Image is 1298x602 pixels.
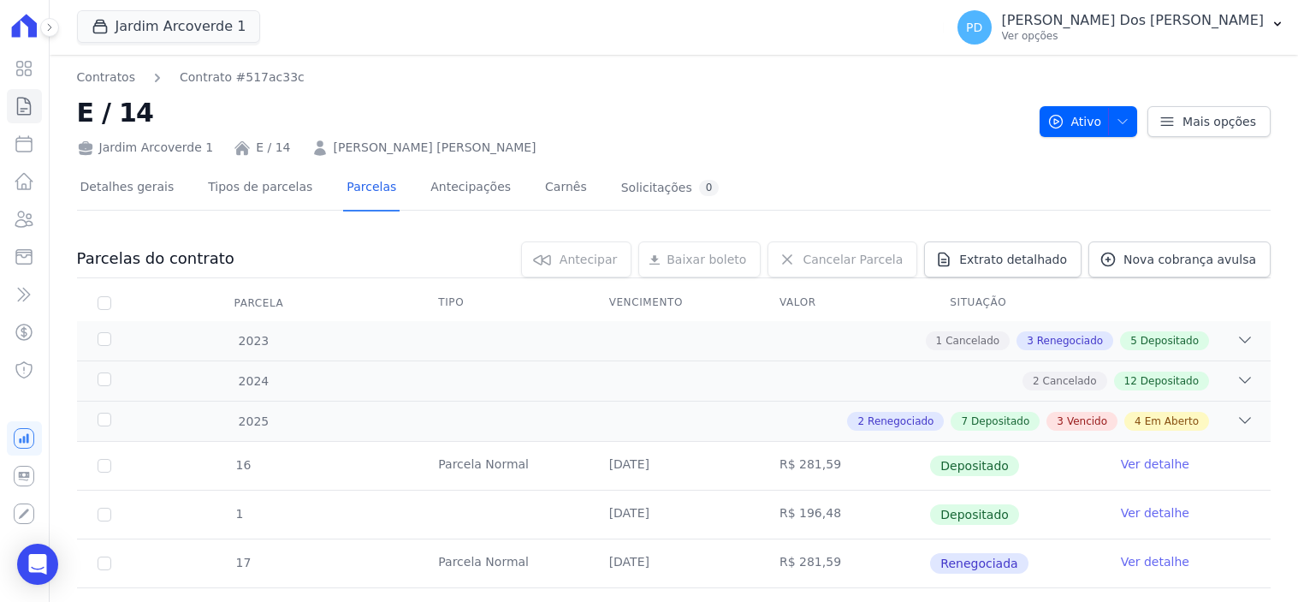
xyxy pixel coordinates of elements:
nav: Breadcrumb [77,69,1026,86]
a: Tipos de parcelas [204,166,316,212]
span: Depositado [971,414,1029,429]
span: 2 [1033,373,1040,389]
button: Ativo [1040,106,1138,137]
a: Solicitações0 [618,166,723,212]
span: 5 [1130,333,1137,349]
span: 4 [1135,414,1141,429]
a: Ver detalhe [1121,456,1189,473]
span: 12 [1124,373,1137,389]
span: Cancelado [1043,373,1097,389]
nav: Breadcrumb [77,69,305,86]
a: Carnês [542,166,590,212]
span: 17 [234,556,252,569]
a: Contratos [77,69,135,86]
span: 16 [234,458,252,472]
span: Depositado [1141,333,1199,349]
span: Vencido [1067,414,1107,429]
div: Solicitações [621,180,720,196]
input: Só é possível selecionar pagamentos em aberto [98,557,111,570]
div: Jardim Arcoverde 1 [77,139,214,157]
a: Detalhes gerais [77,166,178,212]
a: Antecipações [427,166,514,212]
h3: Parcelas do contrato [77,248,234,269]
div: 0 [699,180,720,196]
span: 3 [1057,414,1064,429]
th: Valor [759,285,929,321]
td: R$ 281,59 [759,539,929,587]
span: Extrato detalhado [959,251,1067,268]
span: PD [966,21,982,33]
div: Parcela [214,286,305,320]
a: Nova cobrança avulsa [1088,241,1271,277]
span: 7 [961,414,968,429]
td: [DATE] [589,442,759,490]
td: [DATE] [589,539,759,587]
td: Parcela Normal [418,539,588,587]
span: Nova cobrança avulsa [1123,251,1256,268]
span: Mais opções [1182,113,1256,130]
th: Tipo [418,285,588,321]
a: Ver detalhe [1121,553,1189,570]
div: Open Intercom Messenger [17,544,58,585]
span: Cancelado [945,333,999,349]
span: 1 [936,333,943,349]
td: R$ 281,59 [759,442,929,490]
span: Renegociada [930,553,1028,574]
td: R$ 196,48 [759,491,929,539]
span: Depositado [1141,373,1199,389]
button: PD [PERSON_NAME] Dos [PERSON_NAME] Ver opções [944,3,1298,51]
button: Jardim Arcoverde 1 [77,10,261,43]
td: [DATE] [589,491,759,539]
span: 1 [234,507,244,521]
span: Depositado [930,504,1019,525]
h2: E / 14 [77,93,1026,132]
input: Só é possível selecionar pagamentos em aberto [98,508,111,522]
span: 2 [857,414,864,429]
th: Situação [929,285,1099,321]
span: 3 [1027,333,1034,349]
a: Mais opções [1147,106,1271,137]
a: Ver detalhe [1121,504,1189,522]
a: Parcelas [343,166,400,212]
span: Em Aberto [1145,414,1199,429]
a: Contrato #517ac33c [180,69,305,86]
input: Só é possível selecionar pagamentos em aberto [98,459,111,473]
a: Extrato detalhado [924,241,1082,277]
p: [PERSON_NAME] Dos [PERSON_NAME] [1002,12,1264,29]
span: Depositado [930,456,1019,476]
a: E / 14 [256,139,290,157]
span: Renegociado [1037,333,1103,349]
td: Parcela Normal [418,442,588,490]
p: Ver opções [1002,29,1264,43]
th: Vencimento [589,285,759,321]
a: [PERSON_NAME] [PERSON_NAME] [334,139,536,157]
span: Renegociado [868,414,933,429]
span: Ativo [1047,106,1102,137]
